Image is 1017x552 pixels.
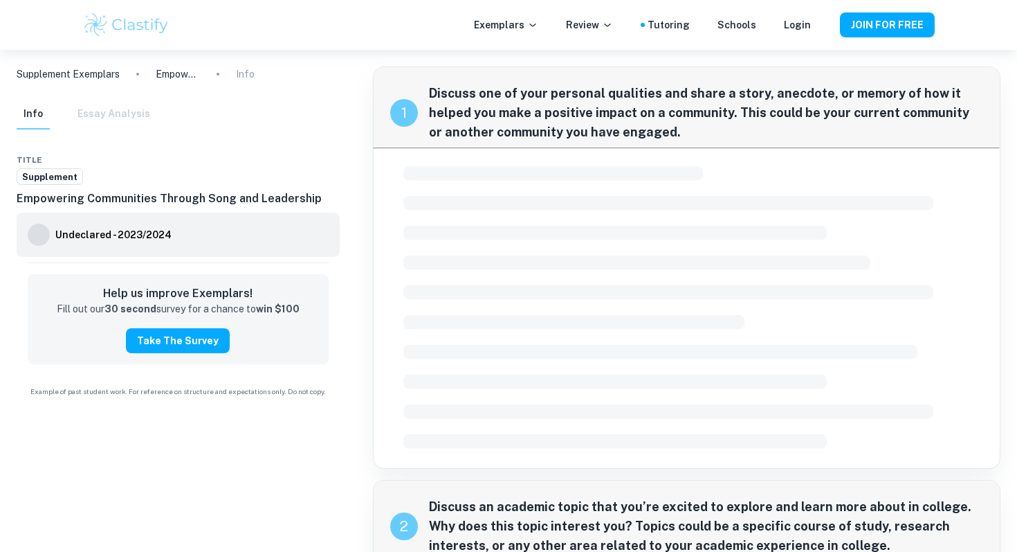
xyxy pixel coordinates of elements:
a: Tutoring [648,17,690,33]
button: Help and Feedback [822,21,829,28]
a: Schools [717,17,756,33]
span: Title [17,154,42,166]
button: Info [17,99,50,130]
h6: Empowering Communities Through Song and Leadership [17,190,340,207]
img: Clastify logo [82,11,170,39]
div: Share [301,152,312,168]
button: JOIN FOR FREE [840,12,935,37]
h6: Undeclared - 2023/2024 [55,227,172,242]
strong: win $100 [256,303,300,314]
span: Example of past student work. For reference on structure and expectations only. Do not copy. [17,386,340,397]
h6: Help us improve Exemplars! [39,285,318,302]
p: Fill out our survey for a chance to [57,302,300,317]
a: Supplement [17,168,83,186]
div: Bookmark [315,152,326,168]
strong: 30 second [104,303,156,314]
a: Supplement Exemplars [17,66,120,82]
p: Empowering Communities Through Song and Leadership [156,66,200,82]
div: recipe [390,513,418,540]
p: Info [236,66,255,82]
button: Take the Survey [126,328,230,353]
div: Report issue [329,152,340,168]
p: Review [566,17,613,33]
span: Discuss one of your personal qualities and share a story, anecdote, or memory of how it helped yo... [429,84,984,142]
div: recipe [390,99,418,127]
span: Supplement [17,170,82,184]
a: Undeclared - 2023/2024 [55,224,172,246]
a: Login [784,17,811,33]
p: Exemplars [474,17,538,33]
